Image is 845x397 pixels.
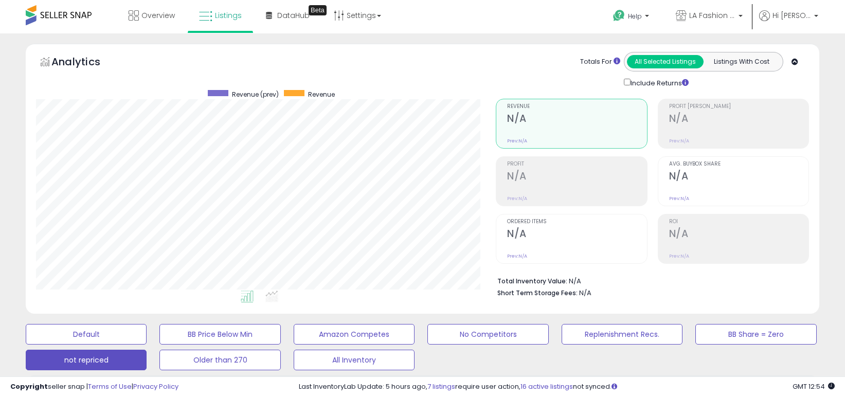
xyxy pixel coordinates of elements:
[562,324,682,345] button: Replenishment Recs.
[669,170,808,184] h2: N/A
[159,350,280,370] button: Older than 270
[88,382,132,391] a: Terms of Use
[507,170,646,184] h2: N/A
[159,324,280,345] button: BB Price Below Min
[689,10,735,21] span: LA Fashion Deals
[497,274,801,286] li: N/A
[759,10,818,33] a: Hi [PERSON_NAME]
[507,161,646,167] span: Profit
[507,228,646,242] h2: N/A
[605,2,659,33] a: Help
[613,9,625,22] i: Get Help
[507,113,646,127] h2: N/A
[669,104,808,110] span: Profit [PERSON_NAME]
[669,138,689,144] small: Prev: N/A
[507,195,527,202] small: Prev: N/A
[133,382,178,391] a: Privacy Policy
[520,382,573,391] a: 16 active listings
[215,10,242,21] span: Listings
[669,219,808,225] span: ROI
[627,55,704,68] button: All Selected Listings
[26,350,147,370] button: not repriced
[579,288,591,298] span: N/A
[669,161,808,167] span: Avg. Buybox Share
[26,324,147,345] button: Default
[695,324,816,345] button: BB Share = Zero
[507,253,527,259] small: Prev: N/A
[580,57,620,67] div: Totals For
[277,10,310,21] span: DataHub
[308,90,335,99] span: Revenue
[294,324,415,345] button: Amazon Competes
[507,138,527,144] small: Prev: N/A
[507,104,646,110] span: Revenue
[427,324,548,345] button: No Competitors
[10,382,178,392] div: seller snap | |
[51,55,120,71] h5: Analytics
[497,288,578,297] b: Short Term Storage Fees:
[772,10,811,21] span: Hi [PERSON_NAME]
[232,90,279,99] span: Revenue (prev)
[628,12,642,21] span: Help
[669,195,689,202] small: Prev: N/A
[703,55,780,68] button: Listings With Cost
[507,219,646,225] span: Ordered Items
[669,228,808,242] h2: N/A
[669,113,808,127] h2: N/A
[294,350,415,370] button: All Inventory
[497,277,567,285] b: Total Inventory Value:
[427,382,455,391] a: 7 listings
[10,382,48,391] strong: Copyright
[793,382,835,391] span: 2025-09-11 12:54 GMT
[309,5,327,15] div: Tooltip anchor
[616,77,701,88] div: Include Returns
[299,382,835,392] div: Last InventoryLab Update: 5 hours ago, require user action, not synced.
[669,253,689,259] small: Prev: N/A
[141,10,175,21] span: Overview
